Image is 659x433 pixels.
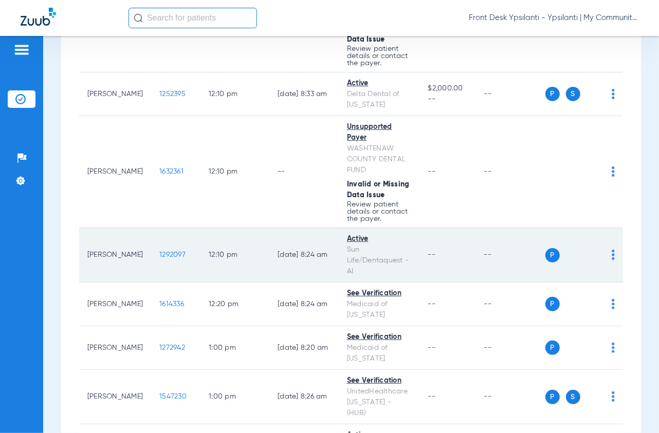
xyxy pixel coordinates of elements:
td: 12:20 PM [200,283,269,326]
td: [PERSON_NAME] [79,326,151,370]
div: Delta Dental of [US_STATE] [347,89,412,110]
div: Unsupported Payer [347,122,412,143]
span: P [545,87,560,101]
span: Invalid or Missing Data Issue [347,25,410,43]
p: Review patient details or contact the payer. [347,201,412,222]
span: 1614336 [159,300,184,308]
span: Invalid or Missing Data Issue [347,181,410,199]
span: -- [428,393,436,400]
span: -- [428,168,436,175]
span: 1547230 [159,393,187,400]
td: -- [476,283,545,326]
div: WASHTENAW COUNTY DENTAL FUND [347,143,412,176]
input: Search for patients [129,8,257,28]
span: 1292097 [159,251,186,258]
div: See Verification [347,375,412,386]
span: $2,000.00 [428,83,468,94]
td: [DATE] 8:20 AM [269,326,339,370]
span: -- [428,251,436,258]
div: See Verification [347,288,412,299]
td: [DATE] 8:26 AM [269,370,339,424]
td: [PERSON_NAME] [79,72,151,116]
img: hamburger-icon [13,44,30,56]
td: 1:00 PM [200,326,269,370]
div: Active [347,78,412,89]
img: group-dot-blue.svg [612,250,615,260]
span: 1252395 [159,90,186,98]
td: [PERSON_NAME] [79,116,151,228]
img: Search Icon [134,13,143,23]
td: 12:10 PM [200,228,269,283]
img: group-dot-blue.svg [612,299,615,309]
td: [DATE] 8:24 AM [269,228,339,283]
td: -- [476,370,545,424]
td: -- [476,326,545,370]
span: Front Desk Ypsilanti - Ypsilanti | My Community Dental Centers [469,13,638,23]
td: -- [476,116,545,228]
td: [PERSON_NAME] [79,370,151,424]
span: P [545,341,560,355]
td: 12:10 PM [200,72,269,116]
img: group-dot-blue.svg [612,343,615,353]
img: Zuub Logo [21,8,56,26]
img: group-dot-blue.svg [612,166,615,177]
td: 1:00 PM [200,370,269,424]
td: -- [476,72,545,116]
span: -- [428,344,436,351]
div: UnitedHealthcare [US_STATE] - (HUB) [347,386,412,419]
span: -- [428,94,468,105]
span: P [545,297,560,311]
span: 1272942 [159,344,185,351]
td: -- [269,116,339,228]
td: [DATE] 8:24 AM [269,283,339,326]
span: -- [428,300,436,308]
div: Sun Life/Dentaquest - AI [347,244,412,277]
iframe: Chat Widget [608,384,659,433]
p: Review patient details or contact the payer. [347,45,412,67]
span: P [545,248,560,262]
div: Medicaid of [US_STATE] [347,343,412,364]
td: -- [476,228,545,283]
div: Medicaid of [US_STATE] [347,299,412,321]
img: group-dot-blue.svg [612,89,615,99]
span: S [566,390,580,404]
span: P [545,390,560,404]
td: 12:10 PM [200,116,269,228]
span: S [566,87,580,101]
div: Active [347,234,412,244]
td: [DATE] 8:33 AM [269,72,339,116]
span: 1632361 [159,168,184,175]
td: [PERSON_NAME] [79,283,151,326]
td: [PERSON_NAME] [79,228,151,283]
div: See Verification [347,332,412,343]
